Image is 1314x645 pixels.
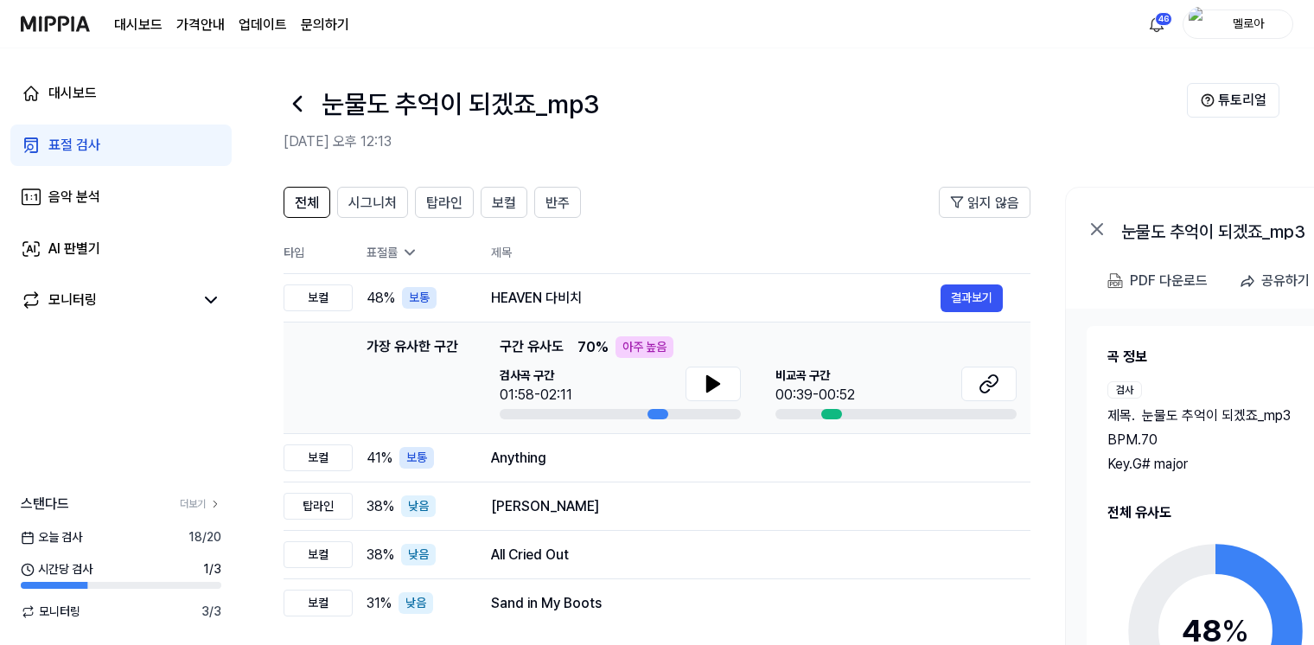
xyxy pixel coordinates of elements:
[284,493,353,520] div: 탑라인
[401,544,436,565] div: 낮음
[301,15,349,35] a: 문의하기
[1201,93,1215,107] img: Help
[322,85,599,124] h1: 눈물도 추억이 되겠죠_mp3
[500,385,572,406] div: 01:58-02:11
[10,125,232,166] a: 표절 검사
[367,593,392,614] span: 31 %
[48,239,100,259] div: AI 판별기
[491,448,1003,469] div: Anything
[775,385,855,406] div: 00:39-00:52
[21,603,80,621] span: 모니터링
[48,290,97,310] div: 모니터링
[1146,14,1167,35] img: 알림
[967,193,1019,214] span: 읽지 않음
[367,496,394,517] span: 38 %
[48,83,97,104] div: 대시보드
[402,287,437,309] div: 보통
[10,176,232,218] a: 음악 분석
[939,187,1030,218] button: 읽지 않음
[21,528,82,546] span: 오늘 검사
[545,193,570,214] span: 반주
[180,496,221,512] a: 더보기
[367,244,463,262] div: 표절률
[401,495,436,517] div: 낮음
[284,187,330,218] button: 전체
[399,592,433,614] div: 낮음
[21,290,194,310] a: 모니터링
[491,496,1003,517] div: [PERSON_NAME]
[399,447,434,469] div: 보통
[48,187,100,208] div: 음악 분석
[1183,10,1293,39] button: profile멜로아
[491,593,1003,614] div: Sand in My Boots
[616,336,673,358] div: 아주 높음
[284,232,353,274] th: 타입
[284,284,353,311] div: 보컬
[491,232,1030,273] th: 제목
[481,187,527,218] button: 보컬
[1143,10,1170,38] button: 알림46
[426,193,462,214] span: 탑라인
[10,73,232,114] a: 대시보드
[1187,83,1279,118] button: 튜토리얼
[295,193,319,214] span: 전체
[1215,14,1282,33] div: 멜로아
[1155,12,1172,26] div: 46
[775,367,855,385] span: 비교곡 구간
[337,187,408,218] button: 시그니처
[48,135,100,156] div: 표절 검사
[367,545,394,565] span: 38 %
[500,367,572,385] span: 검사곡 구간
[239,15,287,35] a: 업데이트
[203,560,221,578] span: 1 / 3
[284,131,1187,152] h2: [DATE] 오후 12:13
[176,15,225,35] button: 가격안내
[1107,273,1123,289] img: PDF Download
[367,288,395,309] span: 48 %
[1107,406,1135,426] span: 제목 .
[284,541,353,568] div: 보컬
[21,560,92,578] span: 시간당 검사
[367,336,458,419] div: 가장 유사한 구간
[941,284,1003,312] button: 결과보기
[284,444,353,471] div: 보컬
[1130,270,1208,292] div: PDF 다운로드
[491,545,1003,565] div: All Cried Out
[21,494,69,514] span: 스탠다드
[1104,264,1211,298] button: PDF 다운로드
[114,15,163,35] a: 대시보드
[10,228,232,270] a: AI 판별기
[1107,381,1142,399] div: 검사
[492,193,516,214] span: 보컬
[500,336,564,358] span: 구간 유사도
[1261,270,1310,292] div: 공유하기
[284,590,353,616] div: 보컬
[534,187,581,218] button: 반주
[201,603,221,621] span: 3 / 3
[1189,7,1209,42] img: profile
[491,288,941,309] div: HEAVEN 다비치
[577,337,609,358] span: 70 %
[1142,406,1291,426] span: 눈물도 추억이 되겠죠_mp3
[188,528,221,546] span: 18 / 20
[415,187,474,218] button: 탑라인
[348,193,397,214] span: 시그니처
[367,448,392,469] span: 41 %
